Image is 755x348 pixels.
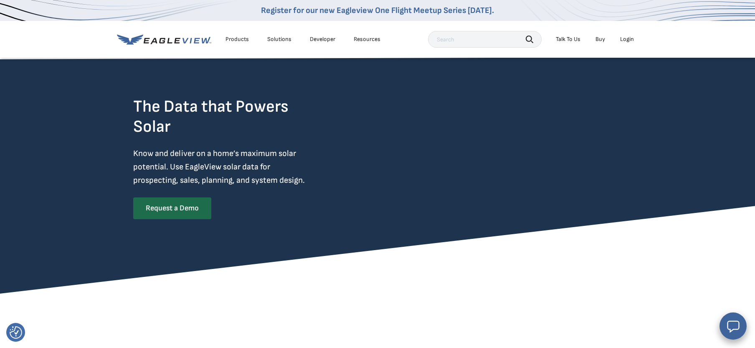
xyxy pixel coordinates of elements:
p: Know and deliver on a home’s maximum solar potential. Use EagleView solar data for prospecting, s... [133,147,316,187]
div: Login [620,36,634,43]
button: Open chat window [720,312,747,340]
a: Buy [595,36,605,43]
div: Solutions [267,36,291,43]
a: Developer [310,36,335,43]
img: Revisit consent button [10,326,22,339]
a: Register for our new Eagleview One Flight Meetup Series [DATE]. [261,5,494,15]
h2: The Data that Powers Solar [133,97,316,137]
button: Consent Preferences [10,326,22,339]
div: Resources [354,36,380,43]
a: Request a Demo [133,197,211,219]
div: Talk To Us [556,36,580,43]
input: Search [428,31,542,48]
div: Products [225,36,249,43]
